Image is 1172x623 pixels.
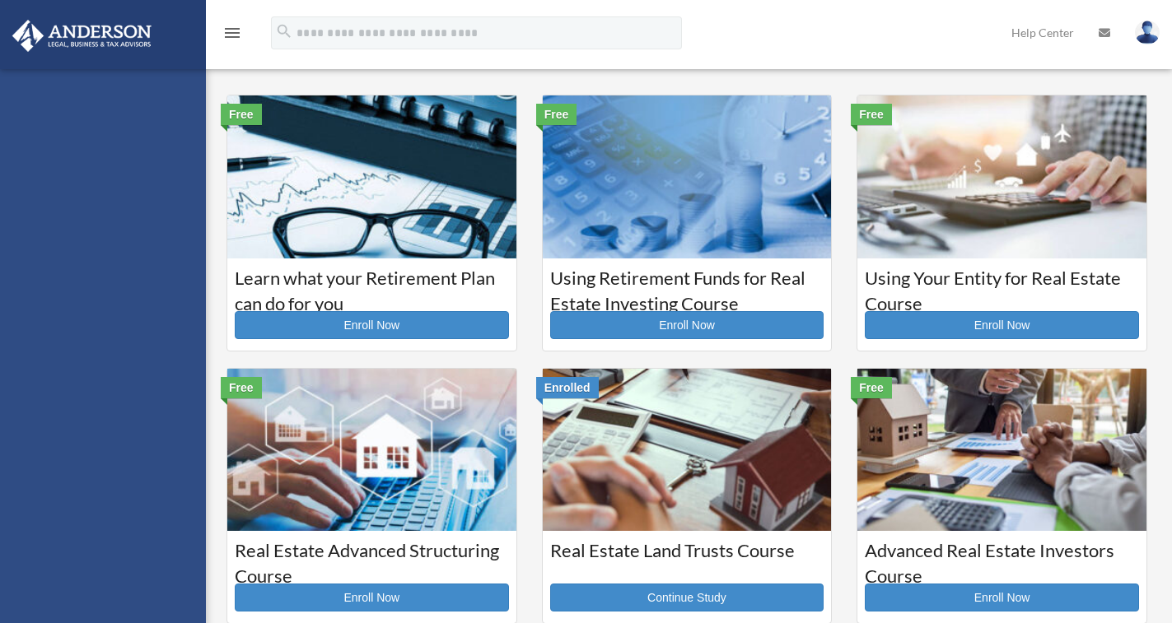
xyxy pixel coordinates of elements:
i: menu [222,23,242,43]
a: Enroll Now [865,583,1139,611]
h3: Learn what your Retirement Plan can do for you [235,266,509,307]
div: Free [221,104,262,125]
div: Free [851,377,892,398]
div: Free [221,377,262,398]
div: Enrolled [536,377,599,398]
a: Continue Study [550,583,824,611]
a: Enroll Now [235,583,509,611]
a: Enroll Now [550,311,824,339]
a: Enroll Now [865,311,1139,339]
div: Free [851,104,892,125]
img: User Pic [1135,21,1160,44]
a: menu [222,29,242,43]
h3: Using Retirement Funds for Real Estate Investing Course [550,266,824,307]
div: Free [536,104,577,125]
img: Anderson Advisors Platinum Portal [7,20,156,52]
h3: Using Your Entity for Real Estate Course [865,266,1139,307]
h3: Real Estate Land Trusts Course [550,538,824,579]
h3: Advanced Real Estate Investors Course [865,538,1139,579]
h3: Real Estate Advanced Structuring Course [235,538,509,579]
i: search [275,22,293,40]
a: Enroll Now [235,311,509,339]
